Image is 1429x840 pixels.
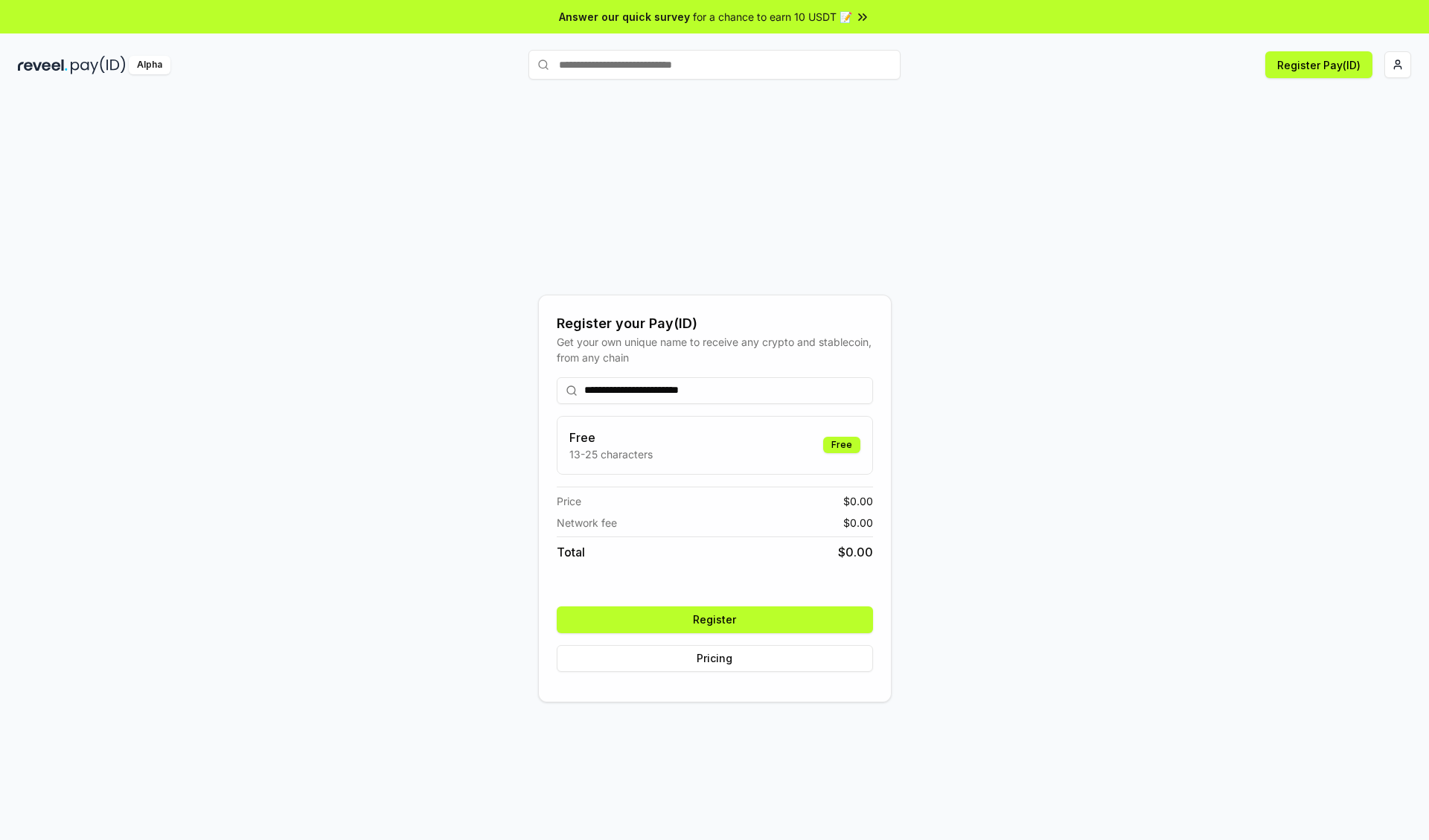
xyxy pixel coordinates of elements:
[557,543,585,561] span: Total
[693,9,852,25] span: for a chance to earn 10 USDT 📝
[557,515,617,530] span: Network fee
[823,437,860,453] div: Free
[843,515,873,530] span: $ 0.00
[838,543,873,561] span: $ 0.00
[557,606,873,633] button: Register
[1265,51,1372,78] button: Register Pay(ID)
[129,56,170,74] div: Alpha
[569,446,653,462] p: 13-25 characters
[18,56,68,74] img: reveel_dark
[557,313,873,334] div: Register your Pay(ID)
[557,645,873,672] button: Pricing
[843,493,873,509] span: $ 0.00
[569,429,653,446] h3: Free
[557,334,873,365] div: Get your own unique name to receive any crypto and stablecoin, from any chain
[559,9,690,25] span: Answer our quick survey
[71,56,126,74] img: pay_id
[557,493,581,509] span: Price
